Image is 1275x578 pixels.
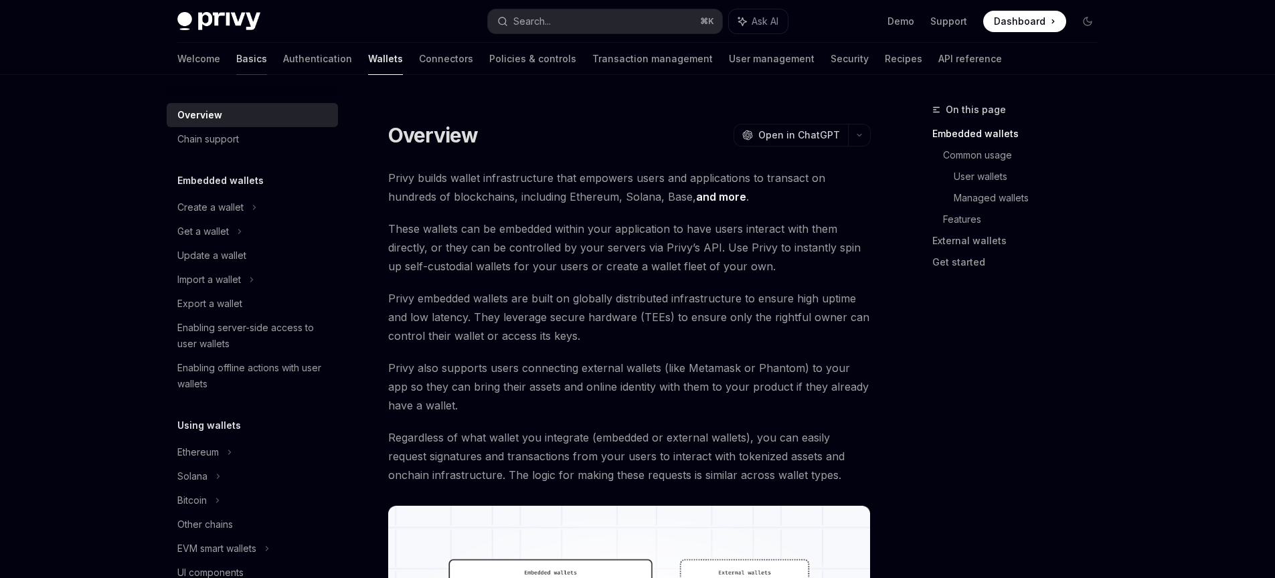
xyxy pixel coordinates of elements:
[983,11,1066,32] a: Dashboard
[177,360,330,392] div: Enabling offline actions with user wallets
[177,417,241,433] h5: Using wallets
[729,9,788,33] button: Ask AI
[932,252,1109,273] a: Get started
[943,209,1109,230] a: Features
[419,43,473,75] a: Connectors
[388,428,871,484] span: Regardless of what wallet you integrate (embedded or external wallets), you can easily request si...
[592,43,713,75] a: Transaction management
[887,15,914,28] a: Demo
[167,127,338,151] a: Chain support
[489,43,576,75] a: Policies & controls
[1077,11,1098,32] button: Toggle dark mode
[729,43,815,75] a: User management
[943,144,1109,166] a: Common usage
[177,173,264,189] h5: Embedded wallets
[167,316,338,356] a: Enabling server-side access to user wallets
[177,12,260,31] img: dark logo
[388,219,871,276] span: These wallets can be embedded within your application to have users interact with them directly, ...
[388,169,871,206] span: Privy builds wallet infrastructure that empowers users and applications to transact on hundreds o...
[177,468,207,484] div: Solana
[946,102,1006,118] span: On this page
[930,15,967,28] a: Support
[177,248,246,264] div: Update a wallet
[752,15,778,28] span: Ask AI
[700,16,714,27] span: ⌘ K
[831,43,869,75] a: Security
[283,43,352,75] a: Authentication
[885,43,922,75] a: Recipes
[177,296,242,312] div: Export a wallet
[167,512,338,537] a: Other chains
[488,9,722,33] button: Search...⌘K
[177,272,241,288] div: Import a wallet
[177,444,219,460] div: Ethereum
[177,199,244,215] div: Create a wallet
[177,223,229,239] div: Get a wallet
[167,356,338,396] a: Enabling offline actions with user wallets
[954,166,1109,187] a: User wallets
[167,244,338,268] a: Update a wallet
[938,43,1002,75] a: API reference
[177,541,256,557] div: EVM smart wallets
[994,15,1045,28] span: Dashboard
[167,292,338,316] a: Export a wallet
[696,190,746,204] a: and more
[388,359,871,415] span: Privy also supports users connecting external wallets (like Metamask or Phantom) to your app so t...
[177,131,239,147] div: Chain support
[932,230,1109,252] a: External wallets
[388,289,871,345] span: Privy embedded wallets are built on globally distributed infrastructure to ensure high uptime and...
[388,123,479,147] h1: Overview
[513,13,551,29] div: Search...
[932,123,1109,144] a: Embedded wallets
[954,187,1109,209] a: Managed wallets
[177,516,233,533] div: Other chains
[368,43,403,75] a: Wallets
[177,492,207,508] div: Bitcoin
[734,124,848,147] button: Open in ChatGPT
[758,128,840,142] span: Open in ChatGPT
[177,43,220,75] a: Welcome
[167,103,338,127] a: Overview
[177,320,330,352] div: Enabling server-side access to user wallets
[177,107,222,123] div: Overview
[236,43,267,75] a: Basics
